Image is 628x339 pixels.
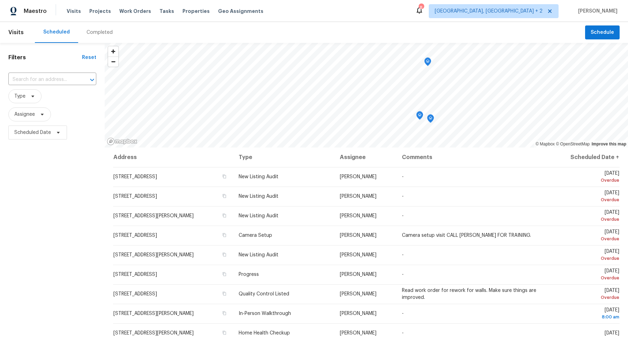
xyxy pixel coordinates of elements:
[113,311,194,316] span: [STREET_ADDRESS][PERSON_NAME]
[554,216,619,223] div: Overdue
[340,194,376,199] span: [PERSON_NAME]
[554,171,619,184] span: [DATE]
[107,137,137,145] a: Mapbox homepage
[554,255,619,262] div: Overdue
[113,272,157,277] span: [STREET_ADDRESS]
[239,174,278,179] span: New Listing Audit
[427,114,434,125] div: Map marker
[8,54,82,61] h1: Filters
[182,8,210,15] span: Properties
[239,292,289,296] span: Quality Control Listed
[8,25,24,40] span: Visits
[554,235,619,242] div: Overdue
[8,74,77,85] input: Search for an address...
[239,213,278,218] span: New Listing Audit
[108,56,118,67] button: Zoom out
[340,233,376,238] span: [PERSON_NAME]
[340,174,376,179] span: [PERSON_NAME]
[14,111,35,118] span: Assignee
[554,196,619,203] div: Overdue
[554,229,619,242] span: [DATE]
[113,331,194,336] span: [STREET_ADDRESS][PERSON_NAME]
[105,43,628,148] canvas: Map
[221,310,227,316] button: Copy Address
[113,194,157,199] span: [STREET_ADDRESS]
[82,54,96,61] div: Reset
[24,8,47,15] span: Maestro
[239,194,278,199] span: New Listing Audit
[402,331,404,336] span: -
[435,8,543,15] span: [GEOGRAPHIC_DATA], [GEOGRAPHIC_DATA] + 2
[402,272,404,277] span: -
[221,291,227,297] button: Copy Address
[536,142,555,146] a: Mapbox
[548,148,620,167] th: Scheduled Date ↑
[340,311,376,316] span: [PERSON_NAME]
[221,193,227,199] button: Copy Address
[221,173,227,180] button: Copy Address
[334,148,396,167] th: Assignee
[605,331,619,336] span: [DATE]
[113,292,157,296] span: [STREET_ADDRESS]
[113,213,194,218] span: [STREET_ADDRESS][PERSON_NAME]
[402,213,404,218] span: -
[43,29,70,36] div: Scheduled
[554,294,619,301] div: Overdue
[554,308,619,321] span: [DATE]
[221,232,227,238] button: Copy Address
[159,9,174,14] span: Tasks
[239,311,291,316] span: In-Person Walkthrough
[585,25,620,40] button: Schedule
[113,174,157,179] span: [STREET_ADDRESS]
[554,190,619,203] span: [DATE]
[554,177,619,184] div: Overdue
[87,29,113,36] div: Completed
[419,4,424,11] div: 8
[87,75,97,85] button: Open
[221,212,227,219] button: Copy Address
[554,274,619,281] div: Overdue
[340,272,376,277] span: [PERSON_NAME]
[340,253,376,257] span: [PERSON_NAME]
[239,253,278,257] span: New Listing Audit
[416,111,423,122] div: Map marker
[402,194,404,199] span: -
[14,129,51,136] span: Scheduled Date
[239,272,259,277] span: Progress
[221,271,227,277] button: Copy Address
[113,148,233,167] th: Address
[218,8,263,15] span: Geo Assignments
[340,213,376,218] span: [PERSON_NAME]
[239,233,272,238] span: Camera Setup
[119,8,151,15] span: Work Orders
[340,331,376,336] span: [PERSON_NAME]
[591,28,614,37] span: Schedule
[113,253,194,257] span: [STREET_ADDRESS][PERSON_NAME]
[592,142,626,146] a: Improve this map
[402,288,536,300] span: Read work order for rework for walls. Make sure things are improved.
[89,8,111,15] span: Projects
[554,249,619,262] span: [DATE]
[402,311,404,316] span: -
[554,269,619,281] span: [DATE]
[108,57,118,67] span: Zoom out
[233,148,334,167] th: Type
[402,174,404,179] span: -
[575,8,618,15] span: [PERSON_NAME]
[14,93,25,100] span: Type
[67,8,81,15] span: Visits
[402,253,404,257] span: -
[396,148,548,167] th: Comments
[554,210,619,223] span: [DATE]
[239,331,290,336] span: Home Health Checkup
[556,142,590,146] a: OpenStreetMap
[402,233,531,238] span: Camera setup visit CALL [PERSON_NAME] FOR TRAINING.
[340,292,376,296] span: [PERSON_NAME]
[113,233,157,238] span: [STREET_ADDRESS]
[108,46,118,56] button: Zoom in
[221,330,227,336] button: Copy Address
[221,251,227,258] button: Copy Address
[554,314,619,321] div: 8:00 am
[424,58,431,68] div: Map marker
